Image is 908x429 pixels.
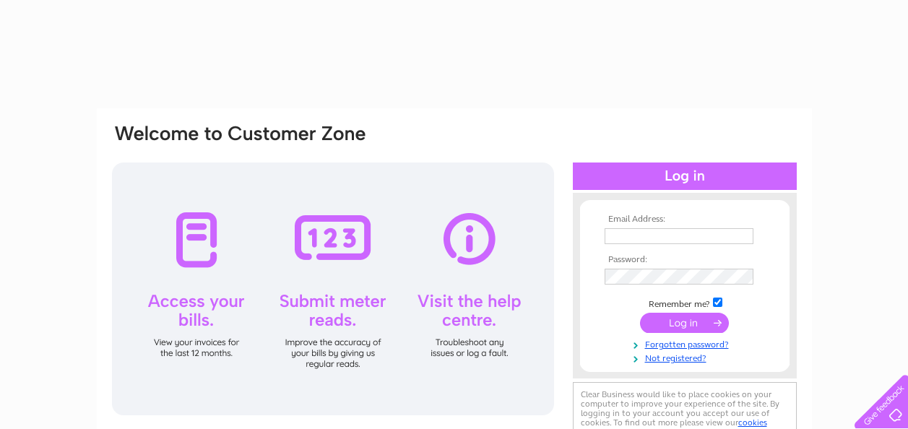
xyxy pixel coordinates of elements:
[605,337,769,350] a: Forgotten password?
[601,295,769,310] td: Remember me?
[640,313,729,333] input: Submit
[605,350,769,364] a: Not registered?
[601,255,769,265] th: Password:
[601,214,769,225] th: Email Address:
